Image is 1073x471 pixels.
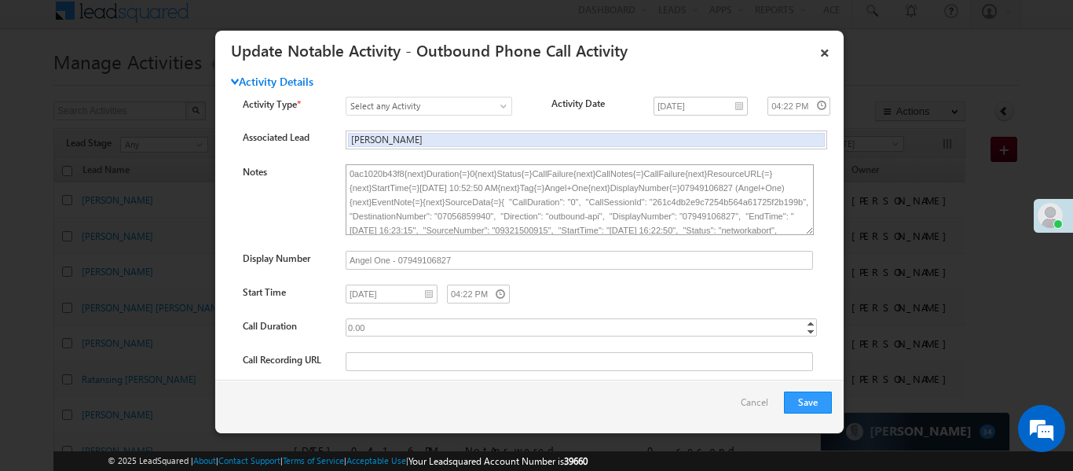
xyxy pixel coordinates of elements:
[231,75,313,89] span: Activity Details
[243,286,286,298] label: Start Time
[108,454,588,469] span: © 2025 LeadSquared | | | | |
[551,97,639,111] label: Activity Date
[231,39,628,61] a: Update Notable Activity - Outbound Phone Call Activity
[784,392,832,414] button: Save
[283,455,344,465] a: Terms of Service
[564,455,588,467] span: 39660
[243,320,297,332] label: Call Duration
[741,392,776,421] a: Cancel
[218,455,280,465] a: Contact Support
[408,455,588,467] span: Your Leadsquared Account Number is
[811,36,838,64] a: ×
[243,131,330,145] label: Associated Lead
[258,8,295,46] div: Minimize live chat window
[346,97,512,116] a: Select any Activity
[193,455,216,465] a: About
[243,354,321,366] label: Call Recording URL
[243,166,267,178] label: Notes
[214,363,285,385] em: Start Chat
[346,455,406,465] a: Acceptable Use
[20,145,287,350] textarea: Type your message and hit 'Enter'
[243,97,330,112] label: Activity Type
[243,252,310,264] label: Display Number
[82,83,264,103] div: Chat with us now
[346,99,495,113] span: Select any Activity
[346,318,811,337] div: 0.00
[351,134,785,145] span: [PERSON_NAME]
[27,83,66,103] img: d_60004797649_company_0_60004797649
